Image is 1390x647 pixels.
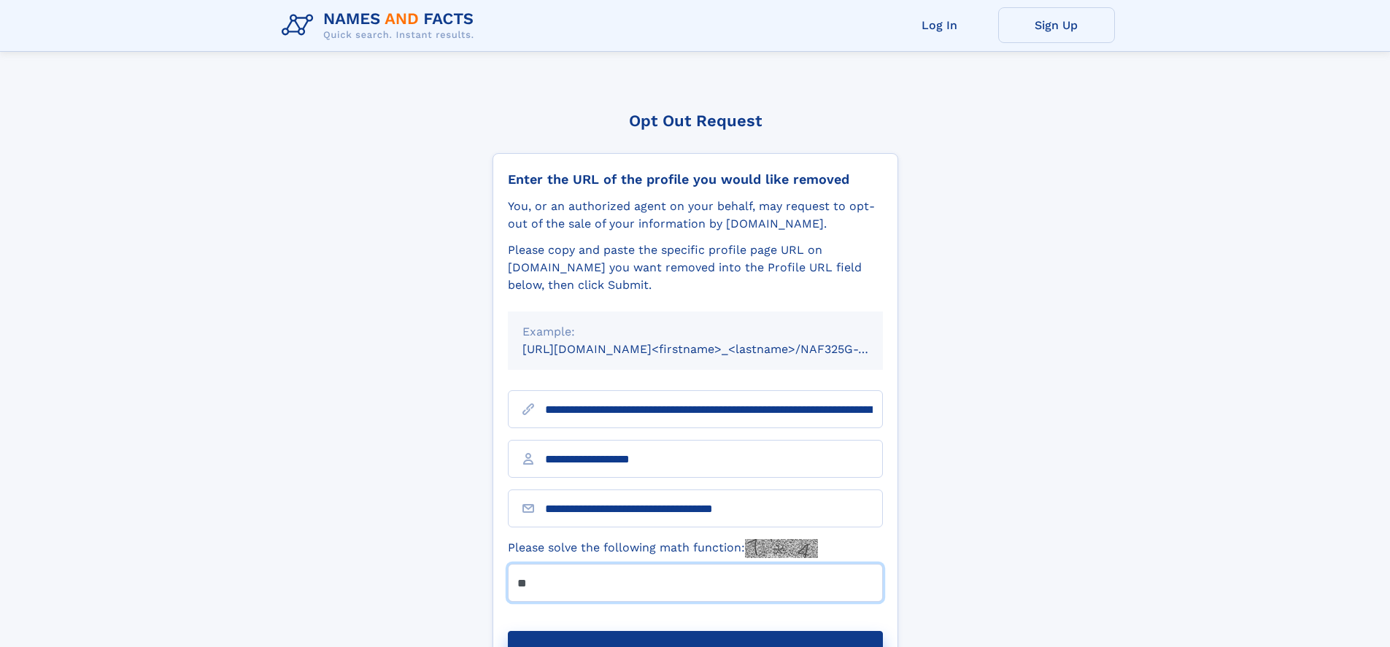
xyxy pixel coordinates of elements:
[493,112,898,130] div: Opt Out Request
[276,6,486,45] img: Logo Names and Facts
[508,198,883,233] div: You, or an authorized agent on your behalf, may request to opt-out of the sale of your informatio...
[508,171,883,187] div: Enter the URL of the profile you would like removed
[998,7,1115,43] a: Sign Up
[881,7,998,43] a: Log In
[508,241,883,294] div: Please copy and paste the specific profile page URL on [DOMAIN_NAME] you want removed into the Pr...
[522,342,911,356] small: [URL][DOMAIN_NAME]<firstname>_<lastname>/NAF325G-xxxxxxxx
[508,539,818,558] label: Please solve the following math function:
[522,323,868,341] div: Example:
